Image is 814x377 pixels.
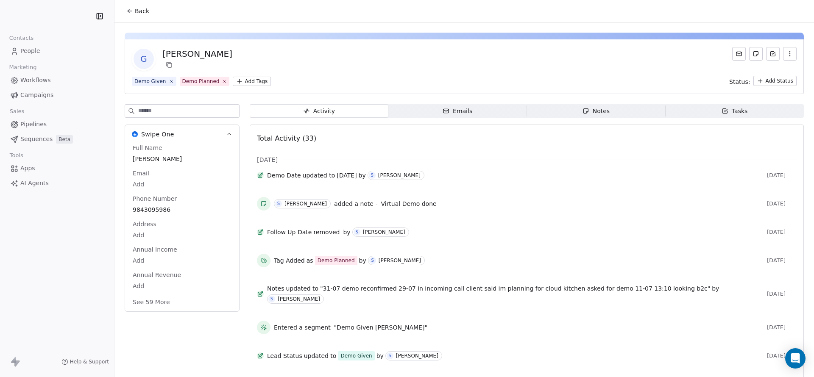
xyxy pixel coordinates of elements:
span: Add [133,256,231,265]
div: [PERSON_NAME] [278,296,320,302]
div: Demo Given [134,78,166,85]
span: [DATE] [257,155,278,164]
span: [DATE] [767,200,797,207]
a: SequencesBeta [7,132,107,146]
span: added a note - [334,200,377,208]
span: Status: [729,78,750,86]
div: Demo Planned [182,78,220,85]
span: Pipelines [20,120,47,129]
span: Demo Date [267,171,301,180]
span: [PERSON_NAME] [133,155,231,163]
div: Emails [443,107,472,116]
span: by [359,171,366,180]
span: Add [133,282,231,290]
span: Add [133,231,231,239]
span: Total Activity (33) [257,134,316,142]
span: Full Name [131,144,164,152]
div: S [277,200,280,207]
span: Beta [56,135,73,144]
div: [PERSON_NAME] [162,48,232,60]
span: updated to [304,352,337,360]
div: S [270,296,273,302]
div: S [355,229,358,236]
span: Help & Support [70,358,109,365]
span: updated to [303,171,335,180]
span: Virtual Demo done [381,200,436,207]
span: Annual Revenue [131,271,183,279]
span: by [376,352,384,360]
span: People [20,47,40,55]
div: Open Intercom Messenger [785,348,806,369]
div: S [371,257,374,264]
img: Swipe One [132,131,138,137]
span: 9843095986 [133,205,231,214]
a: Pipelines [7,117,107,131]
div: [PERSON_NAME] [378,172,421,178]
div: S [371,172,374,179]
span: Apps [20,164,35,173]
span: [DATE] [337,171,357,180]
span: [DATE] [767,324,797,331]
button: Back [121,3,154,19]
span: Sequences [20,135,53,144]
div: [PERSON_NAME] [379,258,421,263]
button: Add Status [753,76,797,86]
div: Demo Planned [318,257,355,264]
div: [PERSON_NAME] [363,229,405,235]
span: [DATE] [767,172,797,179]
span: [DATE] [767,291,797,297]
div: Swipe OneSwipe One [125,144,239,311]
span: Campaigns [20,91,53,100]
button: Swipe OneSwipe One [125,125,239,144]
span: Tag Added [274,256,305,265]
a: Virtual Demo done [381,199,436,209]
button: Add Tags [233,77,271,86]
a: Help & Support [61,358,109,365]
span: Follow Up Date [267,228,312,236]
button: See 59 More [128,294,175,310]
span: [DATE] [767,229,797,236]
span: "Demo Given [PERSON_NAME]" [334,323,427,332]
span: removed [313,228,340,236]
span: [DATE] [767,257,797,264]
span: Marketing [6,61,40,74]
div: [PERSON_NAME] [284,201,327,207]
a: Workflows [7,73,107,87]
a: Campaigns [7,88,107,102]
span: updated to [286,284,318,293]
span: Annual Income [131,245,179,254]
div: Tasks [722,107,748,116]
span: Back [135,7,149,15]
span: Notes [267,284,284,293]
span: Entered a segment [274,323,331,332]
span: AI Agents [20,179,49,188]
span: Sales [6,105,28,118]
a: People [7,44,107,58]
span: by [343,228,350,236]
div: Notes [583,107,610,116]
span: "31-07 demo reconfirmed 29-07 in incoming call client said im planning for cloud kitchen asked fo... [320,284,710,293]
div: [PERSON_NAME] [396,353,438,359]
span: Email [131,169,151,177]
span: Contacts [6,32,37,44]
div: Demo Given [340,352,372,360]
span: Swipe One [141,130,174,139]
span: by [712,284,719,293]
span: as [307,256,313,265]
a: AI Agents [7,176,107,190]
span: by [359,256,366,265]
span: Workflows [20,76,51,85]
span: Lead Status [267,352,302,360]
span: G [134,49,154,69]
div: S [389,352,391,359]
span: Phone Number [131,194,178,203]
span: [DATE] [767,352,797,359]
span: Address [131,220,158,228]
span: Add [133,180,231,188]
a: Apps [7,161,107,175]
span: Tools [6,149,27,162]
